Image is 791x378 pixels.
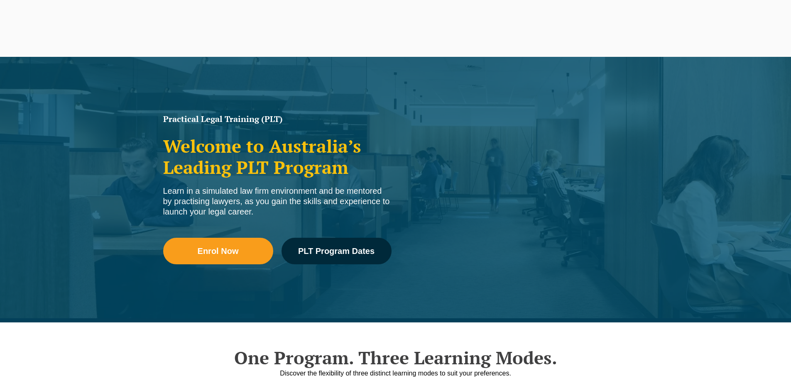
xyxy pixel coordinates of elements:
h2: One Program. Three Learning Modes. [159,347,632,368]
a: Enrol Now [163,238,273,264]
h2: Welcome to Australia’s Leading PLT Program [163,136,392,178]
a: PLT Program Dates [282,238,392,264]
span: Enrol Now [198,247,239,255]
h1: Practical Legal Training (PLT) [163,115,392,123]
span: PLT Program Dates [298,247,375,255]
div: Learn in a simulated law firm environment and be mentored by practising lawyers, as you gain the ... [163,186,392,217]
